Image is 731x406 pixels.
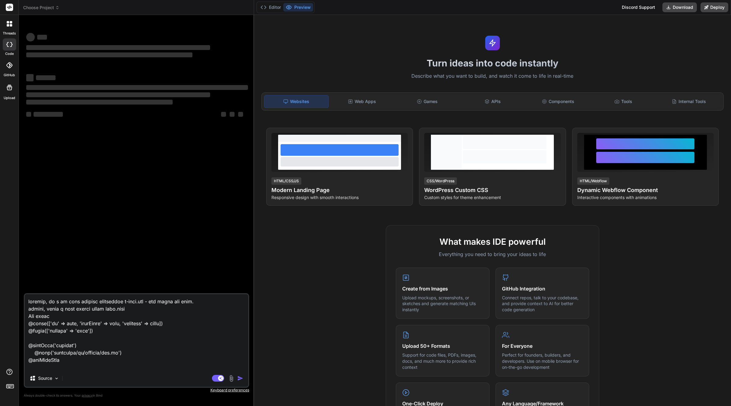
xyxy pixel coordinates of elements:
button: Download [662,2,697,12]
span: ‌ [221,112,226,117]
span: ‌ [26,85,248,90]
h4: Create from Images [402,285,483,292]
div: CSS/WordPress [424,177,457,185]
h4: GitHub Integration [502,285,583,292]
span: ‌ [26,74,34,81]
p: Perfect for founders, builders, and developers. Use on mobile browser for on-the-go development [502,352,583,370]
label: code [5,51,14,56]
p: Everything you need to bring your ideas to life [396,251,589,258]
span: ‌ [37,35,47,40]
div: APIs [461,95,525,108]
div: Games [395,95,459,108]
span: ‌ [230,112,235,117]
span: ‌ [26,112,31,117]
div: HTML/CSS/JS [271,177,301,185]
div: Components [526,95,590,108]
h1: Turn ideas into code instantly [258,58,727,69]
p: Source [38,375,52,381]
span: ‌ [26,100,173,105]
button: Deploy [701,2,728,12]
span: privacy [82,394,93,397]
div: Websites [264,95,329,108]
textarea: loremip, do s am cons adipisc elitseddoe t-inci.utl - etd magna ali enim. admini, venia q nost ex... [25,294,248,370]
div: Discord Support [618,2,659,12]
label: threads [3,31,16,36]
button: Preview [283,3,313,12]
h4: Modern Landing Page [271,186,408,194]
span: ‌ [26,92,210,97]
img: Pick Models [54,376,59,381]
span: ‌ [26,52,192,57]
h4: WordPress Custom CSS [424,186,561,194]
p: Responsive design with smooth interactions [271,194,408,201]
p: Always double-check its answers. Your in Bind [24,393,249,398]
img: attachment [228,375,235,382]
img: icon [237,375,243,381]
div: Internal Tools [657,95,721,108]
span: Choose Project [23,5,59,11]
h4: Upload 50+ Formats [402,342,483,350]
div: Web Apps [330,95,394,108]
span: ‌ [26,45,210,50]
div: HTML/Webflow [577,177,609,185]
button: Editor [258,3,283,12]
p: Keyboard preferences [24,388,249,393]
span: ‌ [26,33,35,41]
p: Upload mockups, screenshots, or sketches and generate matching UIs instantly [402,295,483,313]
p: Support for code files, PDFs, images, docs, and much more to provide rich context [402,352,483,370]
p: Connect repos, talk to your codebase, and provide context to AI for better code generation [502,295,583,313]
label: Upload [4,95,15,101]
h2: What makes IDE powerful [396,235,589,248]
span: ‌ [238,112,243,117]
p: Interactive components with animations [577,194,714,201]
div: Tools [591,95,655,108]
h4: Dynamic Webflow Component [577,186,714,194]
h4: For Everyone [502,342,583,350]
label: GitHub [4,73,15,78]
span: ‌ [34,112,63,117]
span: ‌ [36,75,56,80]
p: Custom styles for theme enhancement [424,194,561,201]
p: Describe what you want to build, and watch it come to life in real-time [258,72,727,80]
